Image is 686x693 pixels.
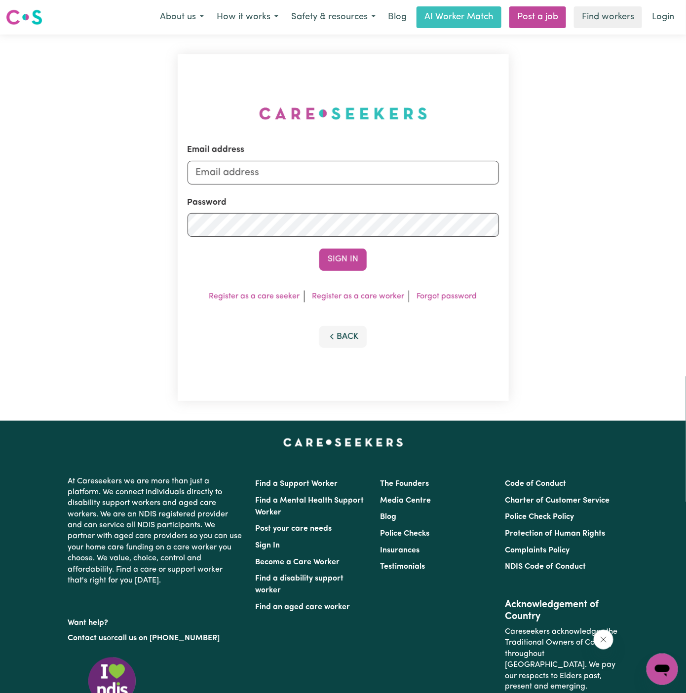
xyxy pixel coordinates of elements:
a: Become a Care Worker [255,558,340,566]
a: Login [646,6,680,28]
a: Careseekers logo [6,6,42,29]
a: Contact us [68,634,107,642]
a: Complaints Policy [505,547,570,554]
a: Find a Support Worker [255,480,338,488]
a: Post your care needs [255,525,332,533]
a: Testimonials [380,563,425,571]
a: Media Centre [380,497,431,505]
a: The Founders [380,480,429,488]
a: Careseekers home page [283,438,403,446]
a: Charter of Customer Service [505,497,610,505]
a: Find a disability support worker [255,575,343,594]
a: Code of Conduct [505,480,567,488]
iframe: Button to launch messaging window [647,654,678,685]
a: Blog [382,6,413,28]
a: Sign In [255,542,280,549]
a: NDIS Code of Conduct [505,563,586,571]
a: Find an aged care worker [255,603,350,611]
a: Find workers [574,6,642,28]
button: Back [319,326,367,348]
p: Want help? [68,614,243,628]
a: call us on [PHONE_NUMBER] [114,634,220,642]
button: Safety & resources [285,7,382,28]
a: Post a job [509,6,566,28]
button: How it works [210,7,285,28]
input: Email address [188,161,499,184]
a: Protection of Human Rights [505,530,606,538]
a: Police Checks [380,530,429,538]
label: Email address [188,144,245,156]
a: AI Worker Match [417,6,501,28]
iframe: Close message [594,630,613,650]
button: About us [153,7,210,28]
a: Forgot password [417,292,477,300]
a: Police Check Policy [505,513,574,521]
img: Careseekers logo [6,8,42,26]
label: Password [188,196,227,209]
span: Need any help? [6,7,60,15]
button: Sign In [319,249,367,270]
a: Register as a care worker [312,292,405,300]
a: Find a Mental Health Support Worker [255,497,364,516]
p: or [68,629,243,648]
p: At Careseekers we are more than just a platform. We connect individuals directly to disability su... [68,472,243,590]
h2: Acknowledgement of Country [505,599,618,622]
a: Blog [380,513,396,521]
a: Register as a care seeker [209,292,300,300]
a: Insurances [380,547,419,554]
